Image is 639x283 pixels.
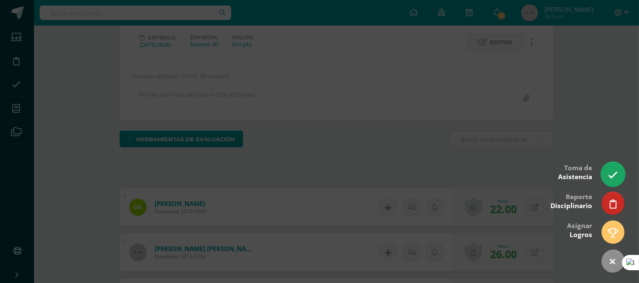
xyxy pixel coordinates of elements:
div: Toma de [558,158,592,186]
span: Logros [570,230,592,239]
span: Asistencia [558,172,592,181]
div: Reporte [550,187,592,214]
span: Disciplinario [550,201,592,210]
div: Asignar [567,216,592,243]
